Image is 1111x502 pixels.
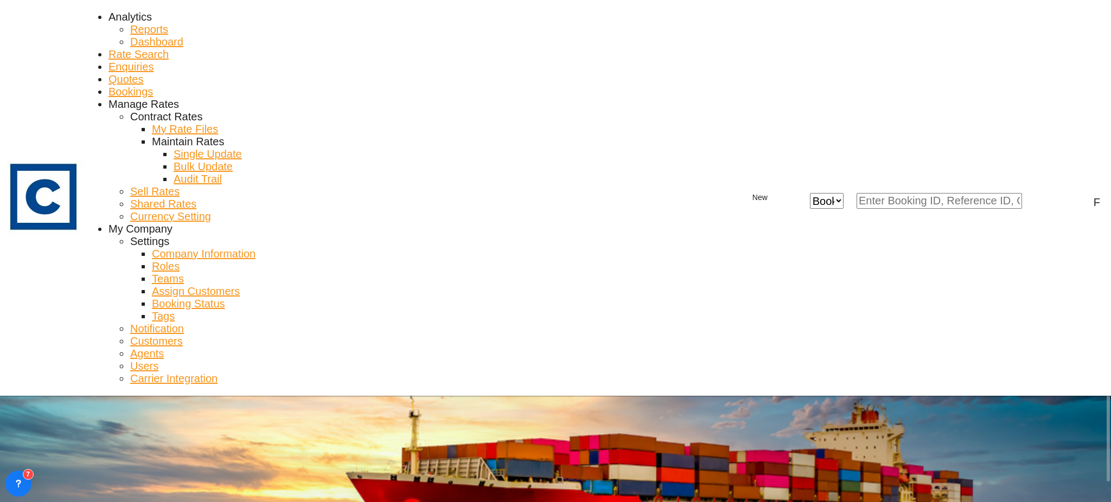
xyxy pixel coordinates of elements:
[108,11,152,23] span: Analytics
[130,210,211,222] span: Currency Setting
[108,223,173,235] span: My Company
[108,48,169,60] span: Rate Search
[768,191,781,204] md-icon: icon-chevron-down
[152,123,218,136] a: My Rate Files
[174,148,242,160] span: Single Update
[152,260,180,273] a: Roles
[108,98,179,110] span: Manage Rates
[734,187,786,209] button: icon-plus 400-fgNewicon-chevron-down
[174,160,233,173] a: Bulk Update
[130,372,218,385] a: Carrier Integration
[1022,193,1035,209] span: icon-magnify
[130,111,202,123] span: Contract Rates
[174,173,222,185] a: Audit Trail
[152,123,218,135] span: My Rate Files
[130,235,169,247] span: Settings
[152,310,175,322] span: Tags
[130,335,183,347] a: Customers
[130,198,196,210] span: Shared Rates
[152,273,184,285] a: Teams
[130,23,168,35] span: Reports
[1094,196,1100,209] div: F
[174,148,242,160] a: Single Update
[108,61,154,73] a: Enquiries
[1059,195,1072,209] span: Help
[152,248,256,260] a: Company Information
[108,86,153,98] a: Bookings
[739,193,781,202] span: New
[152,298,225,310] a: Booking Status
[844,195,857,208] md-icon: icon-chevron-down
[152,260,180,272] span: Roles
[152,285,240,298] a: Assign Customers
[130,335,183,347] span: Customers
[130,360,158,372] a: Users
[130,360,158,372] span: Users
[108,48,169,61] a: Rate Search
[130,185,180,198] a: Sell Rates
[108,98,179,111] div: Manage Rates
[152,310,175,323] a: Tags
[130,23,168,36] a: Reports
[130,235,169,248] div: Settings
[1035,195,1048,208] div: icon-magnify
[739,191,752,204] md-icon: icon-plus 400-fg
[130,323,184,335] a: Notification
[130,210,211,223] a: Currency Setting
[797,194,810,207] md-icon: icon-close
[152,285,240,297] span: Assign Customers
[152,136,224,147] span: Maintain Rates
[108,73,143,86] a: Quotes
[174,173,222,185] span: Audit Trail
[130,347,164,360] a: Agents
[130,36,183,48] a: Dashboard
[857,193,1022,209] input: Enter Booking ID, Reference ID, Order ID
[130,198,196,210] a: Shared Rates
[797,193,810,209] span: icon-close
[108,73,143,85] span: Quotes
[1022,195,1035,208] md-icon: icon-magnify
